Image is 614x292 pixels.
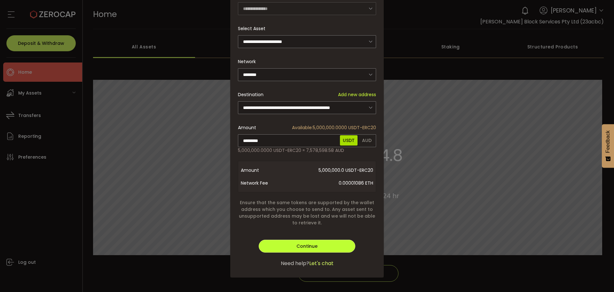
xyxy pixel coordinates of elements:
[338,91,376,98] span: Add new address
[241,164,292,177] span: Amount
[241,177,292,189] span: Network Fee
[309,260,334,267] span: Let's chat
[296,243,318,249] span: Continue
[238,124,256,131] span: Amount
[259,240,355,253] button: Continue
[281,260,309,267] span: Need help?
[602,124,614,168] button: Feedback - Show survey
[238,25,269,32] label: Select Asset
[359,135,374,146] span: AUD
[292,164,373,177] span: 5,000,000.0 USDT-ERC20
[340,135,358,146] span: USDT
[292,124,376,131] span: 5,000,000.0000 USDT-ERC20
[238,147,344,154] span: 5,000,000.0000 USDT-ERC20 ≈ 7,578,598.58 AUD
[238,199,376,226] span: Ensure that the same tokens are supported by the wallet address which you choose to send to. Any ...
[582,261,614,292] iframe: Chat Widget
[605,130,611,153] span: Feedback
[238,91,264,98] span: Destination
[292,124,313,131] span: Available:
[238,58,260,65] label: Network
[292,177,373,189] span: 0.00001086 ETH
